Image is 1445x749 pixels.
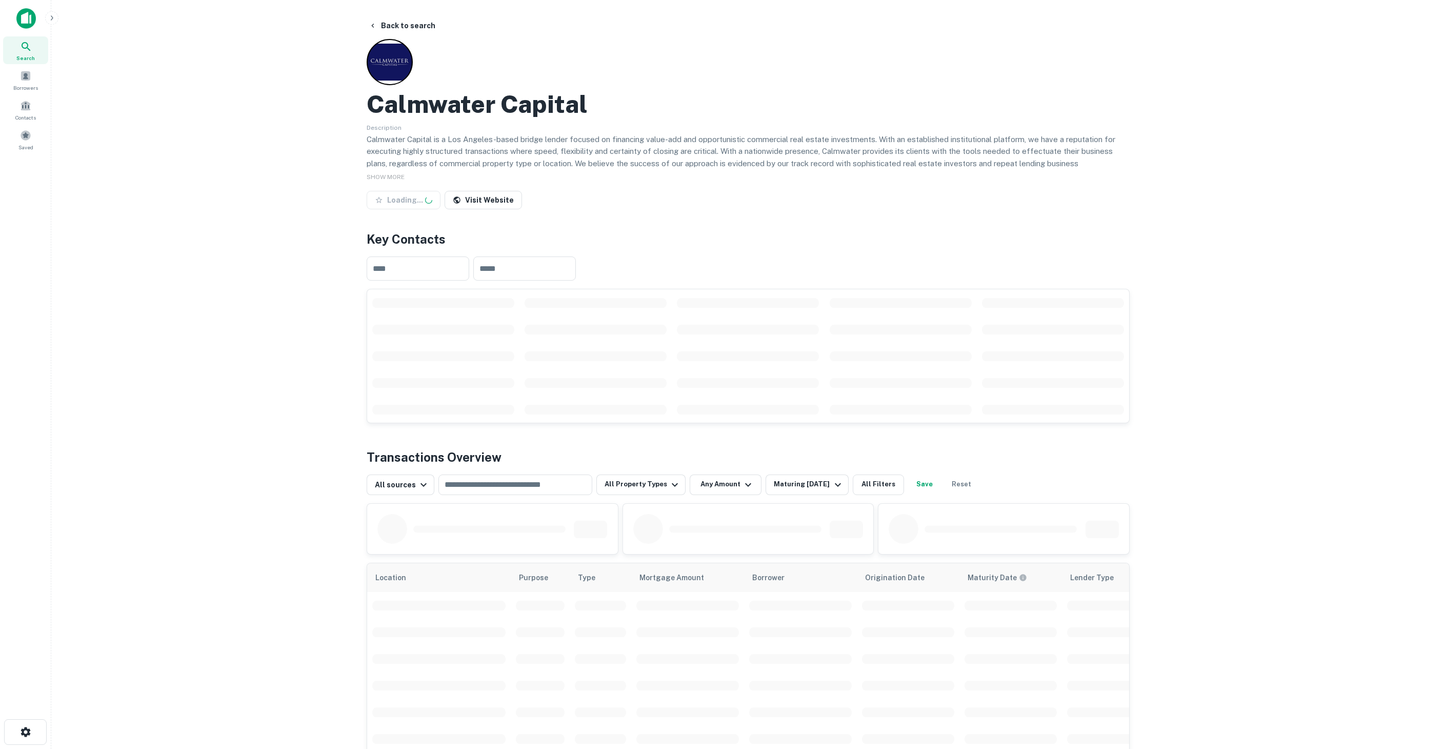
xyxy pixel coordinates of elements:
[3,36,48,64] a: Search
[766,475,848,495] button: Maturing [DATE]
[3,96,48,124] a: Contacts
[445,191,522,209] a: Visit Website
[945,475,978,495] button: Reset
[639,571,717,584] span: Mortgage Amount
[15,113,36,122] span: Contacts
[13,84,38,92] span: Borrowers
[3,126,48,153] a: Saved
[16,54,35,62] span: Search
[18,143,33,151] span: Saved
[367,448,501,466] h4: Transactions Overview
[367,230,1130,248] h4: Key Contacts
[367,133,1130,170] p: Calmwater Capital is a Los Angeles-based bridge lender focused on financing value-add and opportu...
[16,8,36,29] img: capitalize-icon.png
[1394,667,1445,716] iframe: Chat Widget
[367,89,588,119] h2: Calmwater Capital
[857,563,959,592] th: Origination Date
[375,571,419,584] span: Location
[365,16,439,35] button: Back to search
[752,571,785,584] span: Borrower
[853,475,904,495] button: All Filters
[578,571,609,584] span: Type
[968,572,1040,583] span: Maturity dates displayed may be estimated. Please contact the lender for the most accurate maturi...
[690,475,761,495] button: Any Amount
[570,563,631,592] th: Type
[959,563,1062,592] th: Maturity dates displayed may be estimated. Please contact the lender for the most accurate maturi...
[519,571,561,584] span: Purpose
[367,475,434,495] button: All sources
[1070,571,1114,584] span: Lender Type
[908,475,941,495] button: Save your search to get updates of matches that match your search criteria.
[865,571,938,584] span: Origination Date
[774,479,844,491] div: Maturing [DATE]
[968,572,1017,583] h6: Maturity Date
[968,572,1027,583] div: Maturity dates displayed may be estimated. Please contact the lender for the most accurate maturi...
[367,563,511,592] th: Location
[3,66,48,94] a: Borrowers
[367,289,1129,423] div: scrollable content
[596,475,686,495] button: All Property Types
[1062,563,1154,592] th: Lender Type
[631,563,744,592] th: Mortgage Amount
[367,124,402,131] span: Description
[367,173,405,181] span: SHOW MORE
[744,563,857,592] th: Borrower
[511,563,570,592] th: Purpose
[375,479,430,491] div: All sources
